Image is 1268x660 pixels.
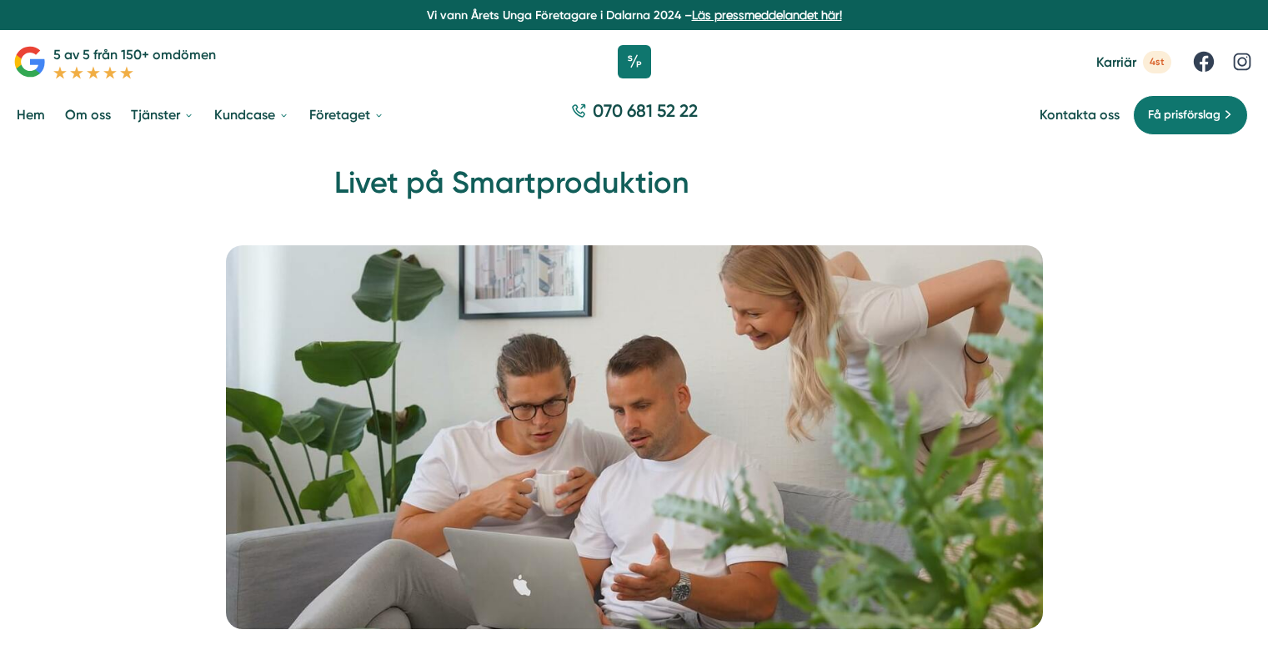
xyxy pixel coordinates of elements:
[1096,54,1136,70] span: Karriär
[226,245,1043,629] img: Livet på Smartproduktion
[128,93,198,136] a: Tjänster
[1143,51,1171,73] span: 4st
[692,8,842,22] a: Läs pressmeddelandet här!
[1133,95,1248,135] a: Få prisförslag
[1096,51,1171,73] a: Karriär 4st
[13,93,48,136] a: Hem
[564,98,704,131] a: 070 681 52 22
[62,93,114,136] a: Om oss
[7,7,1261,23] p: Vi vann Årets Unga Företagare i Dalarna 2024 –
[1040,107,1120,123] a: Kontakta oss
[334,163,935,217] h1: Livet på Smartproduktion
[1148,106,1220,124] span: Få prisförslag
[593,98,698,123] span: 070 681 52 22
[53,44,216,65] p: 5 av 5 från 150+ omdömen
[211,93,293,136] a: Kundcase
[306,93,388,136] a: Företaget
